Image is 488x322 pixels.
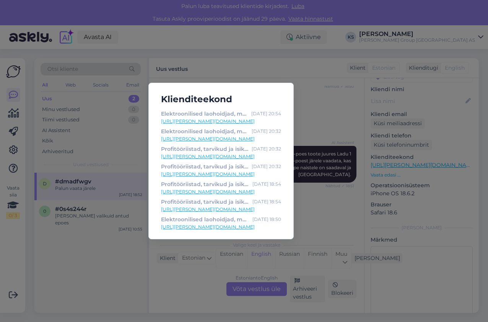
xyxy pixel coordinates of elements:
[161,215,249,224] div: Elektroonilised laohoidjad, müük ja rent | [PERSON_NAME] GROUP
[161,180,249,188] div: Profitööriistad, tarvikud ja isikukaitsevahendid | [PERSON_NAME] GROUP
[161,224,281,230] a: [URL][PERSON_NAME][DOMAIN_NAME]
[161,171,281,178] a: [URL][PERSON_NAME][DOMAIN_NAME]
[252,180,281,188] div: [DATE] 18:54
[155,92,287,106] h5: Klienditeekond
[161,110,248,118] div: Elektroonilised laohoidjad, müük ja rent | [PERSON_NAME] GROUP
[161,118,281,125] a: [URL][PERSON_NAME][DOMAIN_NAME]
[161,188,281,195] a: [URL][PERSON_NAME][DOMAIN_NAME]
[252,145,281,153] div: [DATE] 20:32
[252,198,281,206] div: [DATE] 18:54
[161,145,249,153] div: Profitööriistad, tarvikud ja isikukaitsevahendid | [PERSON_NAME] GROUP
[252,127,281,136] div: [DATE] 20:32
[161,162,249,171] div: Profitööriistad, tarvikud ja isikukaitsevahendid | [PERSON_NAME] GROUP
[251,110,281,118] div: [DATE] 20:54
[252,215,281,224] div: [DATE] 18:50
[161,198,249,206] div: Profitööriistad, tarvikud ja isikukaitsevahendid | [PERSON_NAME] GROUP
[252,162,281,171] div: [DATE] 20:32
[161,127,249,136] div: Elektroonilised laohoidjad, müük ja rent | [PERSON_NAME] GROUP
[161,136,281,142] a: [URL][PERSON_NAME][DOMAIN_NAME]
[161,153,281,160] a: [URL][PERSON_NAME][DOMAIN_NAME]
[161,206,281,213] a: [URL][PERSON_NAME][DOMAIN_NAME]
